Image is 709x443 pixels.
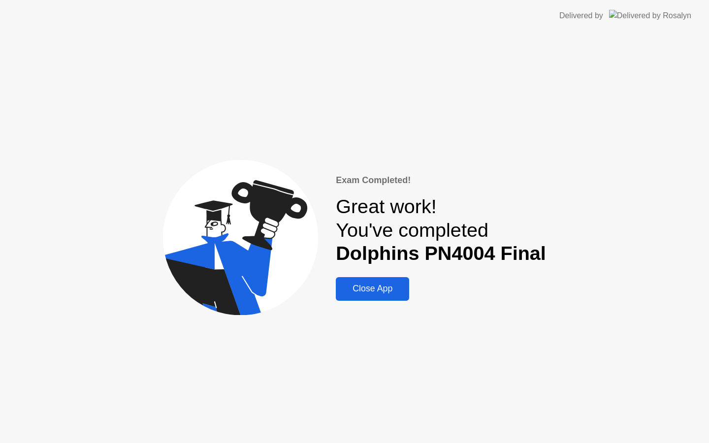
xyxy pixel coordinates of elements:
div: Great work! You've completed [336,195,546,265]
img: Delivered by Rosalyn [609,10,691,21]
div: Exam Completed! [336,174,546,187]
div: Delivered by [559,10,603,22]
b: Dolphins PN4004 Final [336,242,546,264]
div: Close App [339,284,406,294]
button: Close App [336,277,409,301]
